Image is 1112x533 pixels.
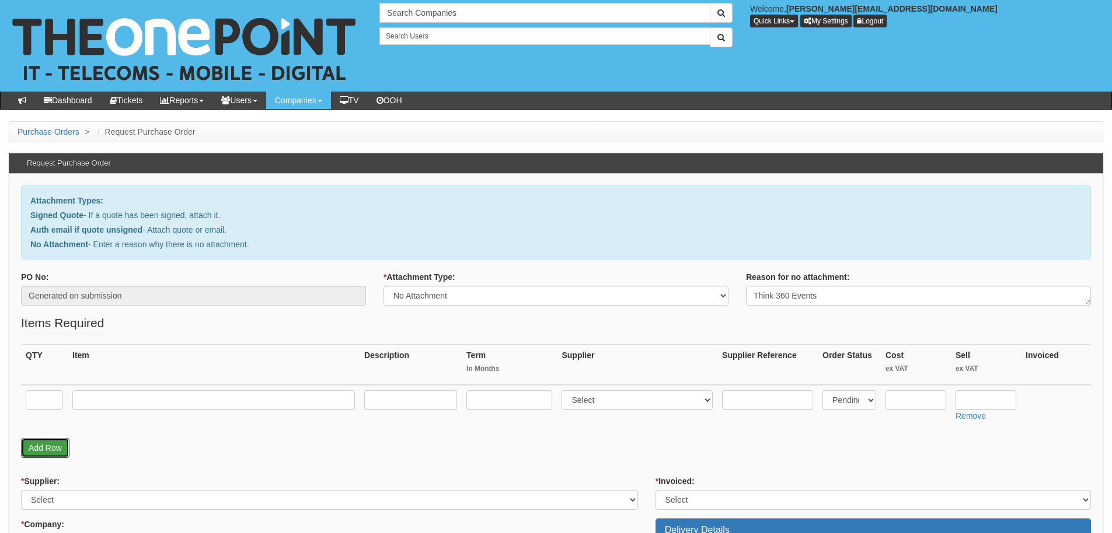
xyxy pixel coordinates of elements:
[1021,344,1091,385] th: Invoiced
[21,344,68,385] th: QTY
[466,364,552,374] small: In Months
[368,92,411,109] a: OOH
[30,225,142,234] b: Auth email if quote unsigned
[656,475,695,487] label: Invoiced:
[212,92,266,109] a: Users
[95,126,196,138] li: Request Purchase Order
[800,15,852,27] a: My Settings
[331,92,368,109] a: TV
[750,15,798,27] button: Quick Links
[30,196,103,205] b: Attachment Types:
[853,15,887,27] a: Logout
[30,239,1082,250] p: - Enter a reason why there is no attachment.
[956,411,986,420] a: Remove
[951,344,1021,385] th: Sell
[30,224,1082,236] p: - Attach quote or email.
[956,364,1016,374] small: ex VAT
[557,344,717,385] th: Supplier
[266,92,331,109] a: Companies
[68,344,360,385] th: Item
[18,127,79,136] a: Purchase Orders
[21,271,48,283] label: PO No:
[21,518,64,530] label: Company:
[881,344,951,385] th: Cost
[21,153,117,173] h3: Request Purchase Order
[818,344,881,385] th: Order Status
[886,364,946,374] small: ex VAT
[101,92,152,109] a: Tickets
[462,344,557,385] th: Term
[82,127,92,136] span: >
[786,4,998,13] b: [PERSON_NAME][EMAIL_ADDRESS][DOMAIN_NAME]
[35,92,101,109] a: Dashboard
[21,438,69,458] a: Add Row
[21,314,104,332] legend: Items Required
[30,211,83,220] b: Signed Quote
[379,3,710,23] input: Search Companies
[151,92,212,109] a: Reports
[384,271,455,283] label: Attachment Type:
[746,271,849,283] label: Reason for no attachment:
[30,209,1082,221] p: - If a quote has been signed, attach it.
[379,27,710,45] input: Search Users
[741,3,1112,27] div: Welcome,
[360,344,462,385] th: Description
[21,475,60,487] label: Supplier:
[717,344,818,385] th: Supplier Reference
[30,240,88,249] b: No Attachment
